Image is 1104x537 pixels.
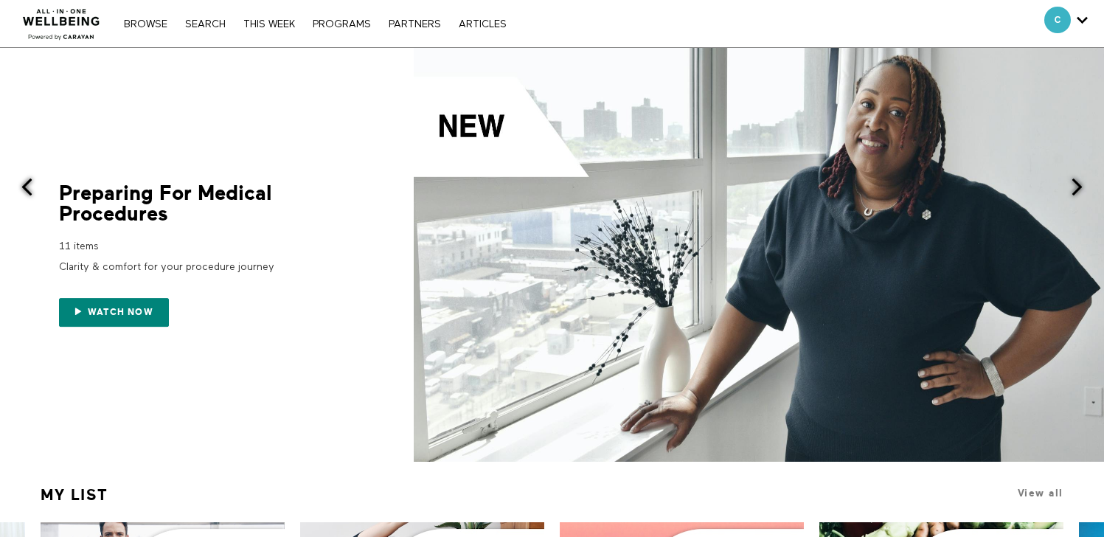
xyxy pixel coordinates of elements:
a: My list [41,479,108,510]
a: Browse [117,19,175,30]
a: PROGRAMS [305,19,378,30]
a: ARTICLES [451,19,514,30]
nav: Primary [117,16,513,31]
a: PARTNERS [381,19,448,30]
a: Search [178,19,233,30]
a: View all [1018,488,1063,499]
a: THIS WEEK [236,19,302,30]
